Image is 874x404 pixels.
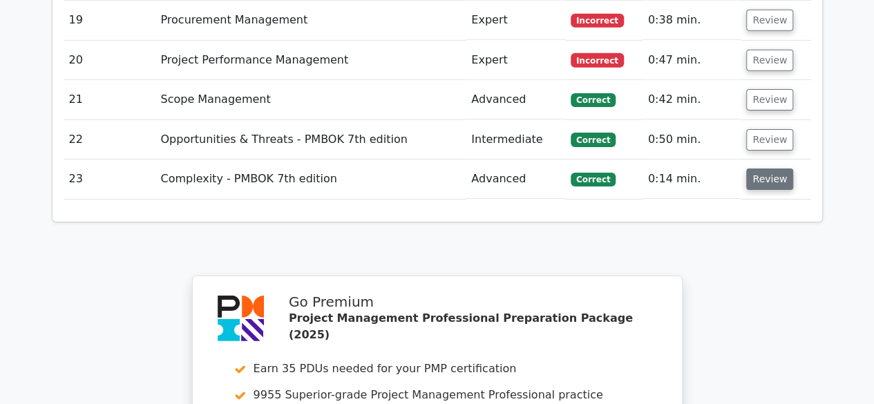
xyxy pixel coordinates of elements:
td: Advanced [466,160,565,199]
td: 0:47 min. [643,41,741,80]
td: 0:42 min. [643,80,741,119]
span: Correct [571,133,616,146]
button: Review [746,10,793,31]
td: 0:38 min. [643,1,741,40]
td: Advanced [466,80,565,119]
span: Incorrect [571,53,624,67]
td: Expert [466,41,565,80]
button: Review [746,169,793,190]
td: Opportunities & Threats - PMBOK 7th edition [155,120,466,160]
td: 0:14 min. [643,160,741,199]
td: Expert [466,1,565,40]
td: Project Performance Management [155,41,466,80]
td: 19 [64,1,155,40]
td: Complexity - PMBOK 7th edition [155,160,466,199]
button: Review [746,50,793,71]
span: Correct [571,93,616,107]
td: 23 [64,160,155,199]
td: Intermediate [466,120,565,160]
td: Scope Management [155,80,466,119]
td: 22 [64,120,155,160]
td: 21 [64,80,155,119]
button: Review [746,89,793,110]
td: Procurement Management [155,1,466,40]
button: Review [746,129,793,151]
span: Incorrect [571,14,624,28]
td: 0:50 min. [643,120,741,160]
td: 20 [64,41,155,80]
span: Correct [571,173,616,186]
